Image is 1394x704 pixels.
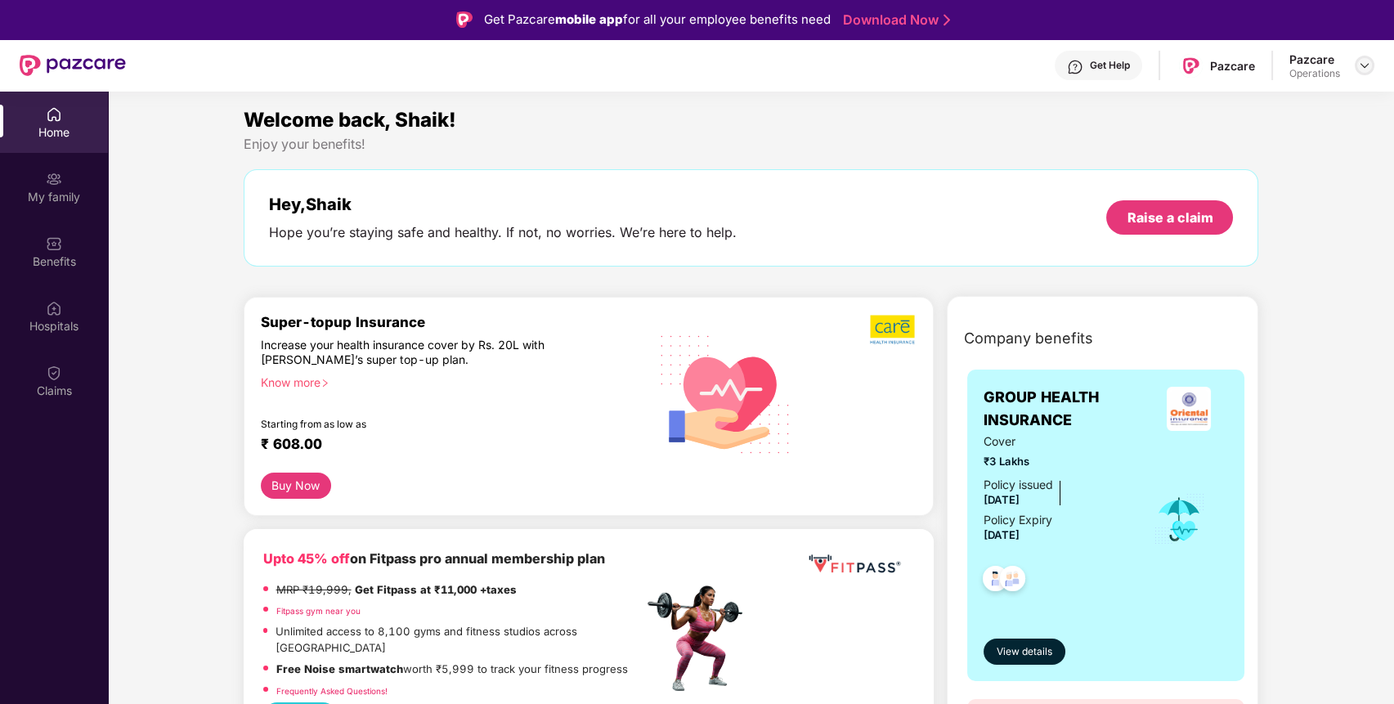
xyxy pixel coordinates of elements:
span: ₹3 Lakhs [984,453,1130,470]
strong: Free Noise smartwatch [276,662,403,675]
div: Policy Expiry [984,511,1052,529]
img: svg+xml;base64,PHN2ZyB4bWxucz0iaHR0cDovL3d3dy53My5vcmcvMjAwMC9zdmciIHdpZHRoPSI0OC45NDMiIGhlaWdodD... [975,561,1015,601]
div: Hope you’re staying safe and healthy. If not, no worries. We’re here to help. [269,224,737,241]
img: Logo [456,11,473,28]
button: View details [984,639,1065,665]
div: Increase your health insurance cover by Rs. 20L with [PERSON_NAME]’s super top-up plan. [261,338,573,368]
span: View details [997,644,1052,660]
strong: mobile app [555,11,623,27]
span: Welcome back, Shaik! [244,108,456,132]
img: svg+xml;base64,PHN2ZyB4bWxucz0iaHR0cDovL3d3dy53My5vcmcvMjAwMC9zdmciIHhtbG5zOnhsaW5rPSJodHRwOi8vd3... [648,314,804,473]
div: Know more [261,375,634,387]
img: svg+xml;base64,PHN2ZyBpZD0iRHJvcGRvd24tMzJ4MzIiIHhtbG5zPSJodHRwOi8vd3d3LnczLm9yZy8yMDAwL3N2ZyIgd2... [1358,59,1371,72]
img: Pazcare_Logo.png [1179,54,1203,78]
div: Raise a claim [1127,209,1212,226]
b: Upto 45% off [263,550,350,567]
div: Get Help [1090,59,1130,72]
a: Download Now [843,11,945,29]
img: insurerLogo [1167,387,1211,431]
img: svg+xml;base64,PHN2ZyBpZD0iQmVuZWZpdHMiIHhtbG5zPSJodHRwOi8vd3d3LnczLm9yZy8yMDAwL3N2ZyIgd2lkdGg9Ij... [46,235,62,252]
img: svg+xml;base64,PHN2ZyBpZD0iSGVscC0zMngzMiIgeG1sbnM9Imh0dHA6Ly93d3cudzMub3JnLzIwMDAvc3ZnIiB3aWR0aD... [1067,59,1083,75]
button: Buy Now [261,473,332,499]
div: Pazcare [1289,52,1340,67]
div: Hey, Shaik [269,195,737,214]
img: fppp.png [805,549,903,579]
b: on Fitpass pro annual membership plan [263,550,605,567]
img: fpp.png [643,581,757,696]
span: GROUP HEALTH INSURANCE [984,386,1149,433]
span: [DATE] [984,528,1020,541]
strong: Get Fitpass at ₹11,000 +taxes [355,583,517,596]
div: ₹ 608.00 [261,436,627,455]
span: Company benefits [964,327,1093,350]
span: Cover [984,433,1130,451]
div: Enjoy your benefits! [244,136,1259,153]
img: svg+xml;base64,PHN2ZyBpZD0iSG9zcGl0YWxzIiB4bWxucz0iaHR0cDovL3d3dy53My5vcmcvMjAwMC9zdmciIHdpZHRoPS... [46,300,62,316]
img: svg+xml;base64,PHN2ZyBpZD0iSG9tZSIgeG1sbnM9Imh0dHA6Ly93d3cudzMub3JnLzIwMDAvc3ZnIiB3aWR0aD0iMjAiIG... [46,106,62,123]
a: Frequently Asked Questions! [276,686,388,696]
img: svg+xml;base64,PHN2ZyB3aWR0aD0iMjAiIGhlaWdodD0iMjAiIHZpZXdCb3g9IjAgMCAyMCAyMCIgZmlsbD0ibm9uZSIgeG... [46,171,62,187]
del: MRP ₹19,999, [276,583,352,596]
div: Policy issued [984,476,1053,494]
img: icon [1153,492,1206,546]
span: [DATE] [984,493,1020,506]
img: svg+xml;base64,PHN2ZyB4bWxucz0iaHR0cDovL3d3dy53My5vcmcvMjAwMC9zdmciIHdpZHRoPSI0OC45NDMiIGhlaWdodD... [993,561,1033,601]
img: New Pazcare Logo [20,55,126,76]
a: Fitpass gym near you [276,606,361,616]
img: Stroke [944,11,950,29]
div: Get Pazcare for all your employee benefits need [484,10,831,29]
img: svg+xml;base64,PHN2ZyBpZD0iQ2xhaW0iIHhtbG5zPSJodHRwOi8vd3d3LnczLm9yZy8yMDAwL3N2ZyIgd2lkdGg9IjIwIi... [46,365,62,381]
p: worth ₹5,999 to track your fitness progress [276,661,628,678]
div: Pazcare [1210,58,1255,74]
div: Super-topup Insurance [261,314,643,330]
span: right [320,379,329,388]
div: Operations [1289,67,1340,80]
div: Starting from as low as [261,418,574,429]
p: Unlimited access to 8,100 gyms and fitness studios across [GEOGRAPHIC_DATA] [276,623,643,657]
img: b5dec4f62d2307b9de63beb79f102df3.png [870,314,917,345]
